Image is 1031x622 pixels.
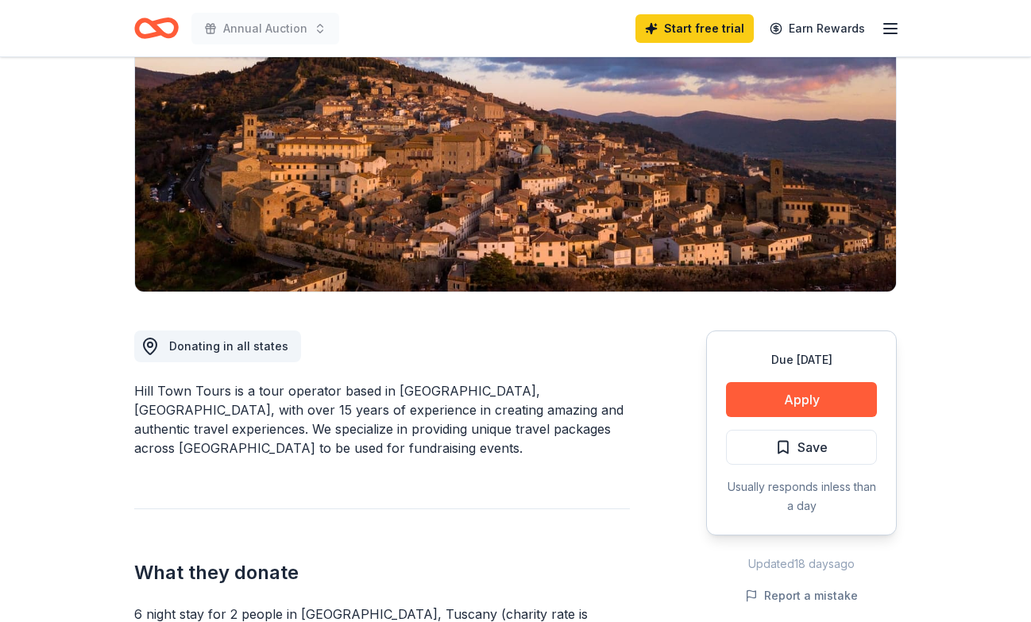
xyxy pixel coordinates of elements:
[134,381,630,458] div: Hill Town Tours is a tour operator based in [GEOGRAPHIC_DATA], [GEOGRAPHIC_DATA], with over 15 ye...
[706,554,897,574] div: Updated 18 days ago
[134,10,179,47] a: Home
[134,560,630,585] h2: What they donate
[169,339,288,353] span: Donating in all states
[797,437,828,458] span: Save
[726,350,877,369] div: Due [DATE]
[726,430,877,465] button: Save
[726,477,877,516] div: Usually responds in less than a day
[223,19,307,38] span: Annual Auction
[726,382,877,417] button: Apply
[191,13,339,44] button: Annual Auction
[745,586,858,605] button: Report a mistake
[635,14,754,43] a: Start free trial
[760,14,875,43] a: Earn Rewards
